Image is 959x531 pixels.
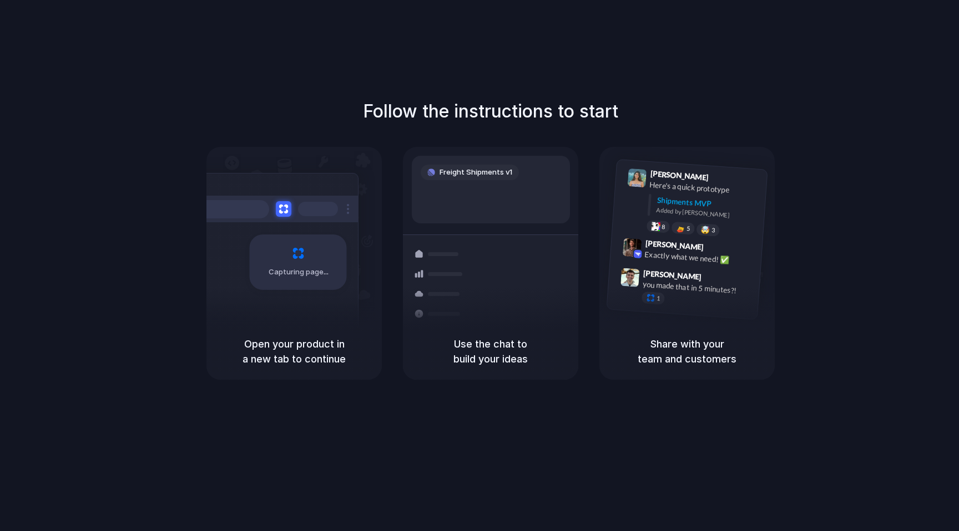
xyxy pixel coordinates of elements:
[440,167,512,178] span: Freight Shipments v1
[711,227,715,233] span: 3
[705,272,728,285] span: 9:47 AM
[269,267,330,278] span: Capturing page
[416,336,565,366] h5: Use the chat to build your ideas
[656,206,758,222] div: Added by [PERSON_NAME]
[650,167,709,183] span: [PERSON_NAME]
[687,226,690,232] span: 5
[712,173,735,186] span: 9:41 AM
[363,98,618,125] h1: Follow the instructions to start
[220,336,369,366] h5: Open your product in a new tab to continue
[657,195,759,213] div: Shipments MVP
[707,242,730,256] span: 9:42 AM
[645,237,704,253] span: [PERSON_NAME]
[701,226,710,234] div: 🤯
[644,248,755,267] div: Exactly what we need! ✅
[657,295,660,302] span: 1
[662,224,665,230] span: 8
[643,267,702,283] span: [PERSON_NAME]
[613,336,761,366] h5: Share with your team and customers
[649,179,760,198] div: Here's a quick prototype
[642,278,753,297] div: you made that in 5 minutes?!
